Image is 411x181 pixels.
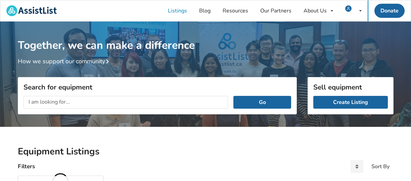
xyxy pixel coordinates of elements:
a: Listings [162,0,193,21]
div: Sort By [371,164,390,169]
input: I am looking for... [24,96,228,109]
img: user icon [345,5,352,12]
img: assistlist-logo [6,5,57,16]
a: Donate [374,4,405,18]
a: Resources [217,0,254,21]
h3: Search for equipment [24,83,291,92]
a: How we support our community [18,57,112,65]
a: Create Listing [313,96,388,109]
h3: Sell equipment [313,83,388,92]
h4: Filters [18,162,35,170]
div: About Us [304,8,327,13]
button: Go [233,96,291,109]
a: Our Partners [254,0,298,21]
h2: Equipment Listings [18,146,394,157]
a: Blog [193,0,217,21]
h1: Together, we can make a difference [18,22,394,52]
